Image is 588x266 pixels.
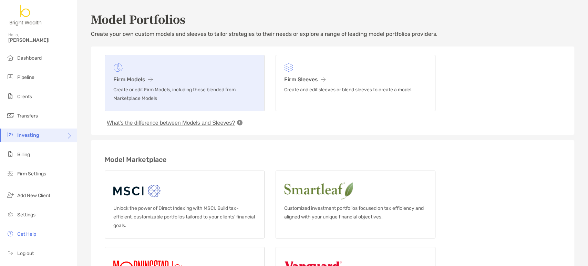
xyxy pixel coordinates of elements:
p: Create your own custom models and sleeves to tailor strategies to their needs or explore a range ... [91,30,574,38]
span: Clients [17,94,32,100]
img: transfers icon [6,111,14,120]
span: Transfers [17,113,38,119]
span: Dashboard [17,55,42,61]
img: clients icon [6,92,14,100]
button: What’s the difference between Models and Sleeves? [105,120,237,126]
h3: Firm Sleeves [284,76,427,83]
p: Unlock the power of Direct Indexing with MSCI. Build tax-efficient, customizable portfolios tailo... [113,204,256,230]
a: SmartleafCustomized investment portfolios focused on tax efficiency and aligned with your unique ... [276,171,435,238]
img: investing icon [6,131,14,139]
span: Billing [17,152,30,157]
span: Add New Client [17,193,50,198]
img: Zoe Logo [8,3,43,28]
img: Smartleaf [284,179,411,201]
span: Investing [17,132,39,138]
span: Firm Settings [17,171,46,177]
a: MSCIUnlock the power of Direct Indexing with MSCI. Build tax-efficient, customizable portfolios t... [105,171,265,238]
span: Pipeline [17,74,34,80]
img: get-help icon [6,229,14,238]
img: pipeline icon [6,73,14,81]
span: Log out [17,250,34,256]
span: [PERSON_NAME]! [8,37,73,43]
span: Settings [17,212,35,218]
img: dashboard icon [6,53,14,62]
img: billing icon [6,150,14,158]
a: Firm ModelsCreate or edit Firm Models, including those blended from Marketplace Models [105,55,265,111]
img: add_new_client icon [6,191,14,199]
img: firm-settings icon [6,169,14,177]
a: Firm SleevesCreate and edit sleeves or blend sleeves to create a model. [276,55,435,111]
img: logout icon [6,249,14,257]
p: Create or edit Firm Models, including those blended from Marketplace Models [113,85,256,103]
h3: Firm Models [113,76,256,83]
h3: Model Marketplace [105,155,560,164]
img: MSCI [113,179,162,201]
p: Create and edit sleeves or blend sleeves to create a model. [284,85,427,94]
p: Customized investment portfolios focused on tax efficiency and aligned with your unique financial... [284,204,427,221]
span: Get Help [17,231,36,237]
h2: Model Portfolios [91,11,574,27]
img: settings icon [6,210,14,218]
